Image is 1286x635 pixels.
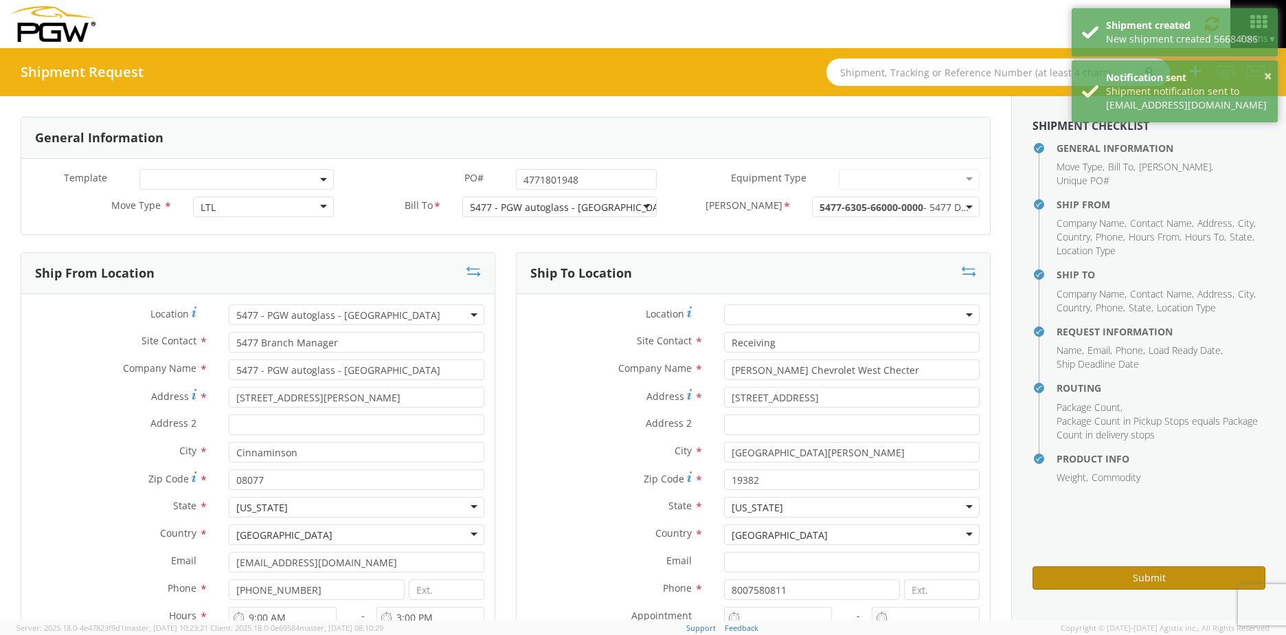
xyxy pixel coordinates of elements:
[1096,301,1125,315] li: ,
[820,201,972,214] span: 5477-6305-66000-0000
[1197,287,1232,300] span: Address
[1057,199,1265,210] h4: Ship From
[1230,230,1252,243] span: State
[631,609,692,622] span: Appointment
[857,609,860,622] span: -
[725,623,758,633] a: Feedback
[1149,344,1223,357] li: ,
[148,472,189,485] span: Zip Code
[732,501,783,515] div: [US_STATE]
[1057,357,1139,370] span: Ship Deadline Date
[646,307,684,320] span: Location
[1057,174,1109,187] span: Unique PO#
[1057,471,1086,484] span: Weight
[1092,471,1140,484] span: Commodity
[1087,344,1112,357] li: ,
[1197,216,1234,230] li: ,
[1057,244,1116,257] span: Location Type
[1033,566,1265,590] button: Submit
[1057,383,1265,393] h4: Routing
[1108,160,1133,173] span: Bill To
[637,334,692,347] span: Site Contact
[1185,230,1224,243] span: Hours To
[150,416,196,430] span: Address 2
[236,528,332,542] div: [GEOGRAPHIC_DATA]
[1238,216,1256,230] li: ,
[361,609,365,622] span: -
[1057,401,1120,414] span: Package Count
[10,6,95,42] img: pgw-form-logo-1aaa8060b1cc70fad034.png
[655,526,692,539] span: Country
[666,554,692,567] span: Email
[124,623,208,633] span: master, [DATE] 10:23:21
[1116,344,1145,357] li: ,
[904,579,980,600] input: Ext.
[1106,19,1267,32] div: Shipment created
[150,307,189,320] span: Location
[1129,230,1182,244] li: ,
[405,199,433,214] span: Bill To
[1061,623,1270,634] span: Copyright © [DATE]-[DATE] Agistix Inc., All Rights Reserved
[618,361,692,375] span: Company Name
[201,201,216,214] div: LTL
[123,361,196,375] span: Company Name
[1130,216,1194,230] li: ,
[300,623,383,633] span: master, [DATE] 08:10:29
[530,267,632,280] h3: Ship To Location
[1238,287,1256,301] li: ,
[1149,344,1221,357] span: Load Ready Date
[171,554,196,567] span: Email
[1057,326,1265,337] h4: Request Information
[1130,287,1192,300] span: Contact Name
[1185,230,1226,244] li: ,
[151,390,189,403] span: Address
[1129,301,1151,314] span: State
[1096,230,1123,243] span: Phone
[812,197,980,217] span: 5477-6305-66000-0000
[1130,216,1192,230] span: Contact Name
[686,623,716,633] a: Support
[1057,216,1127,230] li: ,
[646,416,692,430] span: Address 2
[1096,230,1125,244] li: ,
[168,581,196,594] span: Phone
[1139,160,1213,174] li: ,
[644,472,684,485] span: Zip Code
[1116,344,1143,357] span: Phone
[1130,287,1194,301] li: ,
[820,201,1070,214] span: - 5477 Dealer Program Shipping
[675,444,692,457] span: City
[173,499,196,512] span: State
[1057,230,1090,243] span: Country
[1057,414,1258,441] span: Package Count in Pickup Stops equals Package Count in delivery stops
[1129,230,1180,243] span: Hours From
[1238,216,1254,230] span: City
[1057,143,1265,153] h4: General Information
[21,65,144,80] h4: Shipment Request
[64,171,107,184] span: Template
[1057,269,1265,280] h4: Ship To
[1033,118,1149,133] strong: Shipment Checklist
[1057,160,1103,173] span: Move Type
[1057,454,1265,464] h4: Product Info
[731,171,806,184] span: Equipment Type
[1057,216,1125,230] span: Company Name
[1057,301,1090,314] span: Country
[1157,301,1216,314] span: Location Type
[732,528,828,542] div: [GEOGRAPHIC_DATA]
[646,390,684,403] span: Address
[16,623,208,633] span: Server: 2025.18.0-4e47823f9d1
[1096,301,1123,314] span: Phone
[160,526,196,539] span: Country
[1057,344,1082,357] span: Name
[1057,160,1105,174] li: ,
[1264,67,1272,87] button: ×
[1057,401,1123,414] li: ,
[820,201,923,214] span: 5477-6305-66000-0000
[236,309,477,322] span: 5477 - PGW autoglass - Pennsauken
[663,581,692,594] span: Phone
[1057,230,1092,244] li: ,
[470,201,674,214] div: 5477 - PGW autoglass - [GEOGRAPHIC_DATA]
[409,579,484,600] input: Ext.
[706,199,782,214] span: Bill Code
